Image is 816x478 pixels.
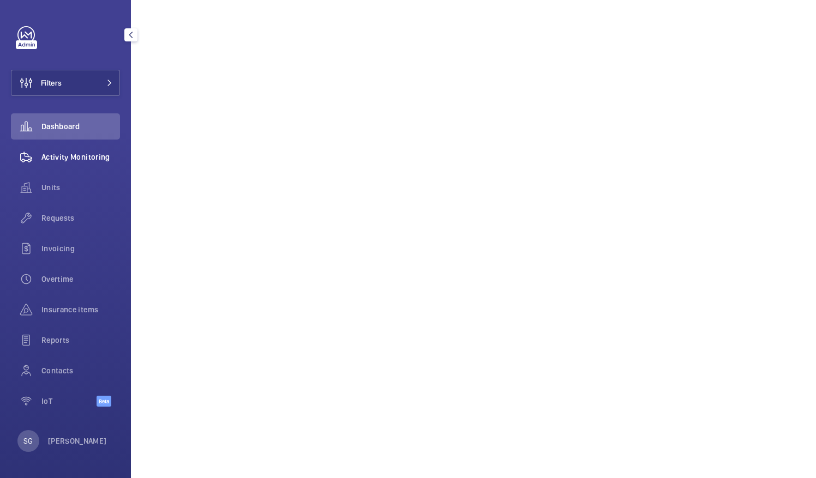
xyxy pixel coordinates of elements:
span: Activity Monitoring [41,152,120,162]
span: Requests [41,213,120,223]
span: Overtime [41,274,120,285]
p: SG [23,435,33,446]
span: Dashboard [41,121,120,132]
span: Contacts [41,365,120,376]
span: Units [41,182,120,193]
span: Reports [41,335,120,346]
span: Invoicing [41,243,120,254]
span: Insurance items [41,304,120,315]
span: IoT [41,396,97,407]
span: Beta [97,396,111,407]
button: Filters [11,70,120,96]
p: [PERSON_NAME] [48,435,107,446]
span: Filters [41,77,62,88]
